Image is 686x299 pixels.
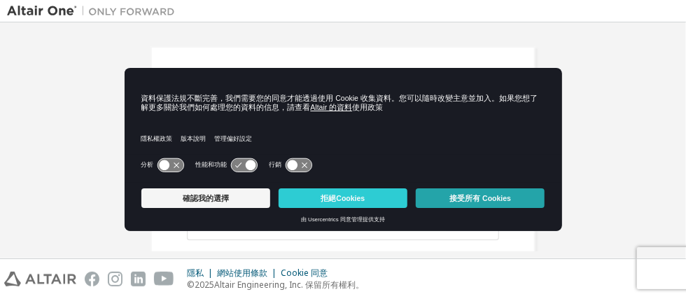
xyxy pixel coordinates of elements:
[154,272,174,286] img: youtube.svg
[281,267,328,279] font: Cookie 同意
[7,4,182,18] img: 牽牛星一號
[85,272,99,286] img: facebook.svg
[131,272,146,286] img: linkedin.svg
[108,272,122,286] img: instagram.svg
[187,279,195,291] font: ©
[217,267,267,279] font: 網站使用條款
[195,279,214,291] font: 2025
[4,272,76,286] img: altair_logo.svg
[214,279,364,291] font: Altair Engineering, Inc. 保留所有權利。
[187,267,204,279] font: 隱私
